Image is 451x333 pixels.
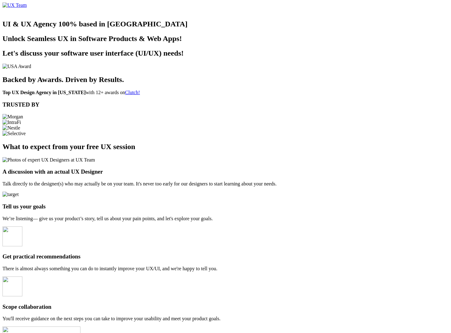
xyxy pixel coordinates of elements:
[2,120,21,125] img: IntraFi
[2,2,27,8] img: UX Team
[2,181,449,187] p: Talk directly to the designer(s) who may actually be on your team. It's never too early for our d...
[125,90,140,95] a: Clutch!
[2,64,31,69] img: USA Award
[2,253,449,260] h3: Get practical recommendations
[2,143,449,151] h2: What to expect from your free UX session
[2,101,449,108] h3: TRUSTED BY
[2,157,95,163] img: Photos of expert UX Designers at UX Team
[2,216,449,221] p: We’re listening— give us your product’s story, tell us about your pain points, and let's explore ...
[2,125,20,131] img: Nestle
[2,34,449,43] h2: Unlock Seamless UX in Software Products & Web Apps!
[2,303,449,310] h3: Scope collaboration
[2,90,86,95] strong: Top UX Design Agency in [US_STATE]
[2,203,449,210] h3: Tell us your goals
[2,49,449,57] h2: Let's discuss your software user interface (UI/UX) needs!
[2,316,449,322] p: You'll receive guidance on the next steps you can take to improve your usability and meet your pr...
[2,90,449,95] p: with 12+ awards on
[2,20,449,28] h1: UI & UX Agency 100% based in [GEOGRAPHIC_DATA]
[2,131,26,136] img: Selective
[2,114,23,120] img: Morgan
[2,266,449,271] p: There is almost always something you can do to instantly improve your UX/UI, and we're happy to t...
[2,192,19,197] img: target
[2,168,449,175] h3: A discussion with an actual UX Designer
[2,75,449,84] h2: Backed by Awards. Driven by Results.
